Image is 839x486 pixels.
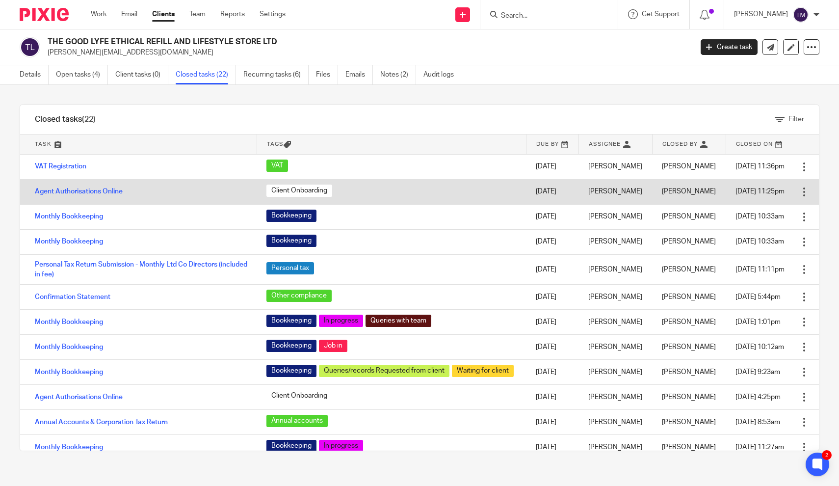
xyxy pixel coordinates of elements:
p: [PERSON_NAME] [734,9,788,19]
td: [DATE] [526,385,578,410]
a: Details [20,65,49,84]
td: [DATE] [526,154,578,179]
a: Personal Tax Return Submission - Monthly Ltd Co Directors (included in fee) [35,261,247,278]
td: [PERSON_NAME] [578,310,652,335]
a: Work [91,9,106,19]
span: Queries/records Requested from client [319,365,449,377]
a: Notes (2) [380,65,416,84]
a: Recurring tasks (6) [243,65,309,84]
span: Queries with team [366,315,431,327]
td: [DATE] [526,410,578,435]
h2: THE GOOD LYFE ETHICAL REFILL AND LIFESTYLE STORE LTD [48,37,558,47]
span: VAT [266,160,288,172]
a: Monthly Bookkeeping [35,369,103,376]
a: Monthly Bookkeeping [35,319,103,325]
span: Client Onboarding [266,390,332,402]
a: Monthly Bookkeeping [35,213,103,220]
td: [PERSON_NAME] [578,435,652,460]
span: [DATE] 11:25pm [735,188,785,195]
span: [PERSON_NAME] [662,188,716,195]
td: [DATE] [526,254,578,285]
a: Client tasks (0) [115,65,168,84]
td: [PERSON_NAME] [578,204,652,229]
div: 2 [822,450,832,460]
td: [DATE] [526,335,578,360]
td: [DATE] [526,179,578,204]
span: Personal tax [266,262,314,274]
span: [DATE] 4:25pm [735,394,781,401]
span: Bookkeeping [266,235,316,247]
span: [PERSON_NAME] [662,294,716,300]
span: [DATE] 5:44pm [735,294,781,300]
span: [PERSON_NAME] [662,238,716,245]
a: Agent Authorisations Online [35,394,123,401]
span: Waiting for client [452,365,514,377]
a: Audit logs [423,65,461,84]
span: (22) [82,115,96,123]
span: [DATE] 11:36pm [735,163,785,170]
th: Tags [257,135,526,154]
a: Open tasks (4) [56,65,108,84]
a: Confirmation Statement [35,294,110,300]
a: Monthly Bookkeeping [35,344,103,351]
a: Settings [260,9,286,19]
a: Create task [701,39,758,55]
h1: Closed tasks [35,114,96,125]
td: [PERSON_NAME] [578,154,652,179]
td: [PERSON_NAME] [578,335,652,360]
span: Get Support [642,11,680,18]
td: [PERSON_NAME] [578,254,652,285]
td: [DATE] [526,310,578,335]
img: svg%3E [793,7,809,23]
td: [PERSON_NAME] [578,360,652,385]
td: [PERSON_NAME] [578,385,652,410]
span: Bookkeeping [266,340,316,352]
a: Team [189,9,206,19]
span: Job in [319,340,347,352]
span: Annual accounts [266,415,328,427]
span: [PERSON_NAME] [662,266,716,273]
p: [PERSON_NAME][EMAIL_ADDRESS][DOMAIN_NAME] [48,48,686,57]
a: Annual Accounts & Corporation Tax Return [35,419,168,426]
td: [DATE] [526,204,578,229]
span: In progress [319,315,363,327]
span: Other compliance [266,290,332,302]
span: [DATE] 1:01pm [735,319,781,325]
span: [PERSON_NAME] [662,344,716,351]
span: [PERSON_NAME] [662,394,716,401]
a: Agent Authorisations Online [35,188,123,195]
span: Client Onboarding [266,185,332,197]
a: Emails [345,65,373,84]
input: Search [500,12,588,21]
a: Reports [220,9,245,19]
td: [PERSON_NAME] [578,229,652,254]
span: [DATE] 10:33am [735,238,784,245]
span: Bookkeeping [266,315,316,327]
a: VAT Registration [35,163,86,170]
span: [DATE] 10:12am [735,344,784,351]
a: Monthly Bookkeeping [35,444,103,451]
td: [DATE] [526,229,578,254]
span: Filter [788,116,804,123]
img: svg%3E [20,37,40,57]
img: Pixie [20,8,69,21]
a: Monthly Bookkeeping [35,238,103,245]
a: Clients [152,9,175,19]
span: Bookkeeping [266,210,316,222]
span: Bookkeeping [266,365,316,377]
span: [DATE] 10:33am [735,213,784,220]
span: [PERSON_NAME] [662,369,716,376]
td: [DATE] [526,360,578,385]
span: [PERSON_NAME] [662,163,716,170]
span: [DATE] 8:53am [735,419,780,426]
span: Bookkeeping [266,440,316,452]
span: [PERSON_NAME] [662,444,716,451]
td: [PERSON_NAME] [578,179,652,204]
span: [PERSON_NAME] [662,213,716,220]
span: [PERSON_NAME] [662,419,716,426]
td: [PERSON_NAME] [578,410,652,435]
span: [DATE] 9:23am [735,369,780,376]
a: Email [121,9,137,19]
a: Files [316,65,338,84]
a: Closed tasks (22) [176,65,236,84]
